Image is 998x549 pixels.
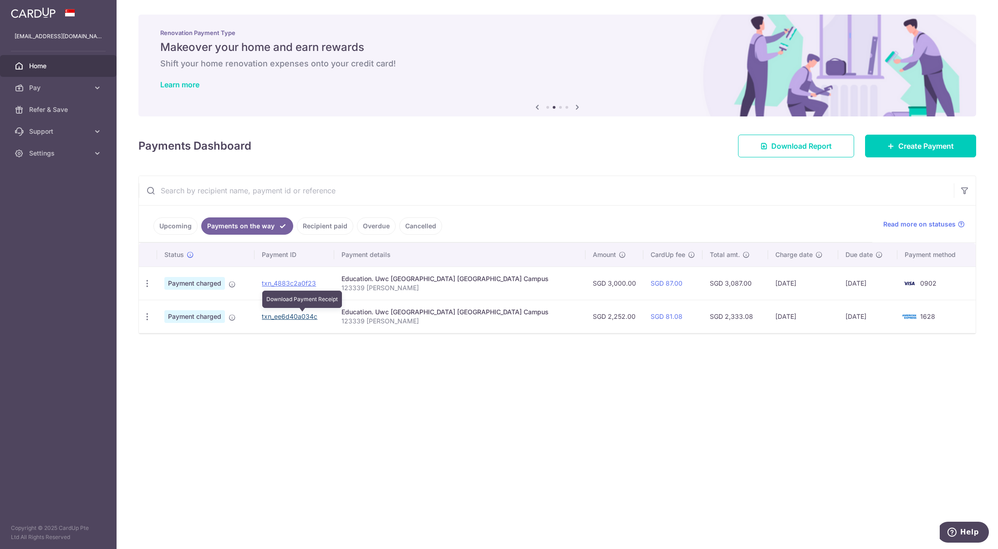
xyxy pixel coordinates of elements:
span: Download Report [771,141,832,151]
a: SGD 81.08 [651,312,682,320]
h6: Shift your home renovation expenses onto your credit card! [160,58,954,69]
span: Status [164,250,184,259]
a: Create Payment [865,135,976,157]
th: Payment ID [255,243,334,267]
th: Payment details [334,243,586,267]
div: Education. Uwc [GEOGRAPHIC_DATA] [GEOGRAPHIC_DATA] Campus [341,307,578,317]
td: [DATE] [838,267,897,300]
a: txn_4883c2a0f23 [262,279,316,287]
a: Recipient paid [297,217,353,235]
a: txn_ee6d40a034c [262,312,317,320]
td: SGD 2,333.08 [703,300,768,333]
span: Total amt. [710,250,740,259]
img: Renovation banner [138,15,976,116]
span: Due date [845,250,873,259]
td: [DATE] [838,300,897,333]
a: SGD 87.00 [651,279,682,287]
td: SGD 3,087.00 [703,267,768,300]
p: 123339 [PERSON_NAME] [341,317,578,326]
span: Charge date [775,250,813,259]
span: Payment charged [164,310,225,323]
input: Search by recipient name, payment id or reference [139,176,954,205]
p: [EMAIL_ADDRESS][DOMAIN_NAME] [15,32,102,41]
p: Renovation Payment Type [160,29,954,36]
span: Home [29,61,89,71]
p: 123339 [PERSON_NAME] [341,283,578,292]
td: SGD 2,252.00 [586,300,643,333]
th: Payment method [897,243,976,267]
span: Payment charged [164,277,225,290]
a: Download Report [738,135,854,157]
a: Cancelled [399,217,442,235]
span: Pay [29,83,89,92]
span: Refer & Save [29,105,89,114]
a: Payments on the way [201,217,293,235]
td: [DATE] [768,267,838,300]
img: Bank Card [900,278,918,289]
h4: Payments Dashboard [138,138,251,154]
td: [DATE] [768,300,838,333]
td: SGD 3,000.00 [586,267,643,300]
div: Education. Uwc [GEOGRAPHIC_DATA] [GEOGRAPHIC_DATA] Campus [341,274,578,283]
a: Learn more [160,80,199,89]
span: Settings [29,149,89,158]
span: Read more on statuses [883,220,956,229]
a: Overdue [357,217,396,235]
span: Amount [593,250,616,259]
img: CardUp [11,7,56,18]
div: Download Payment Receipt [262,291,342,308]
span: Support [29,127,89,136]
img: Bank Card [900,311,918,322]
span: Create Payment [898,141,954,151]
span: CardUp fee [651,250,685,259]
span: 1628 [920,312,935,320]
span: 0902 [920,279,937,287]
iframe: Opens a widget where you can find more information [940,522,989,544]
h5: Makeover your home and earn rewards [160,40,954,55]
a: Read more on statuses [883,220,965,229]
a: Upcoming [153,217,198,235]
